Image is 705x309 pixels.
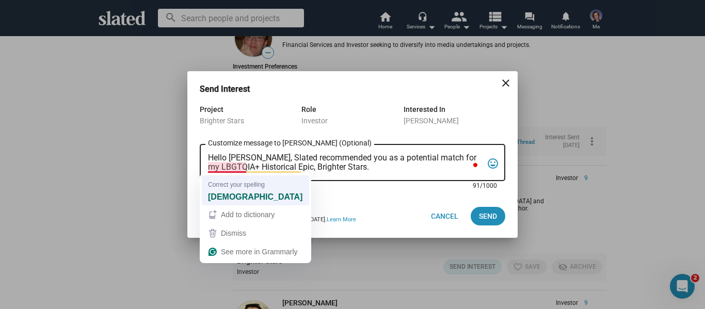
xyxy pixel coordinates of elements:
h3: Send Interest [200,84,264,94]
a: How to write a strong match intro [208,181,462,190]
div: Project [200,103,301,116]
mat-icon: tag_faces [487,156,499,172]
mat-hint: 91/1000 [473,182,497,190]
div: Investor [301,116,403,126]
div: [PERSON_NAME] [404,116,505,126]
div: Role [301,103,403,116]
span: Cancel [431,207,458,225]
button: Send [471,207,505,225]
div: Brighter Stars [200,116,301,126]
div: Interested In [404,103,505,116]
span: Send [479,207,497,225]
textarea: To enrich screen reader interactions, please activate Accessibility in Grammarly extension settings [208,153,483,173]
a: Learn More [327,216,356,223]
button: Cancel [423,207,467,225]
mat-icon: close [500,77,512,89]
